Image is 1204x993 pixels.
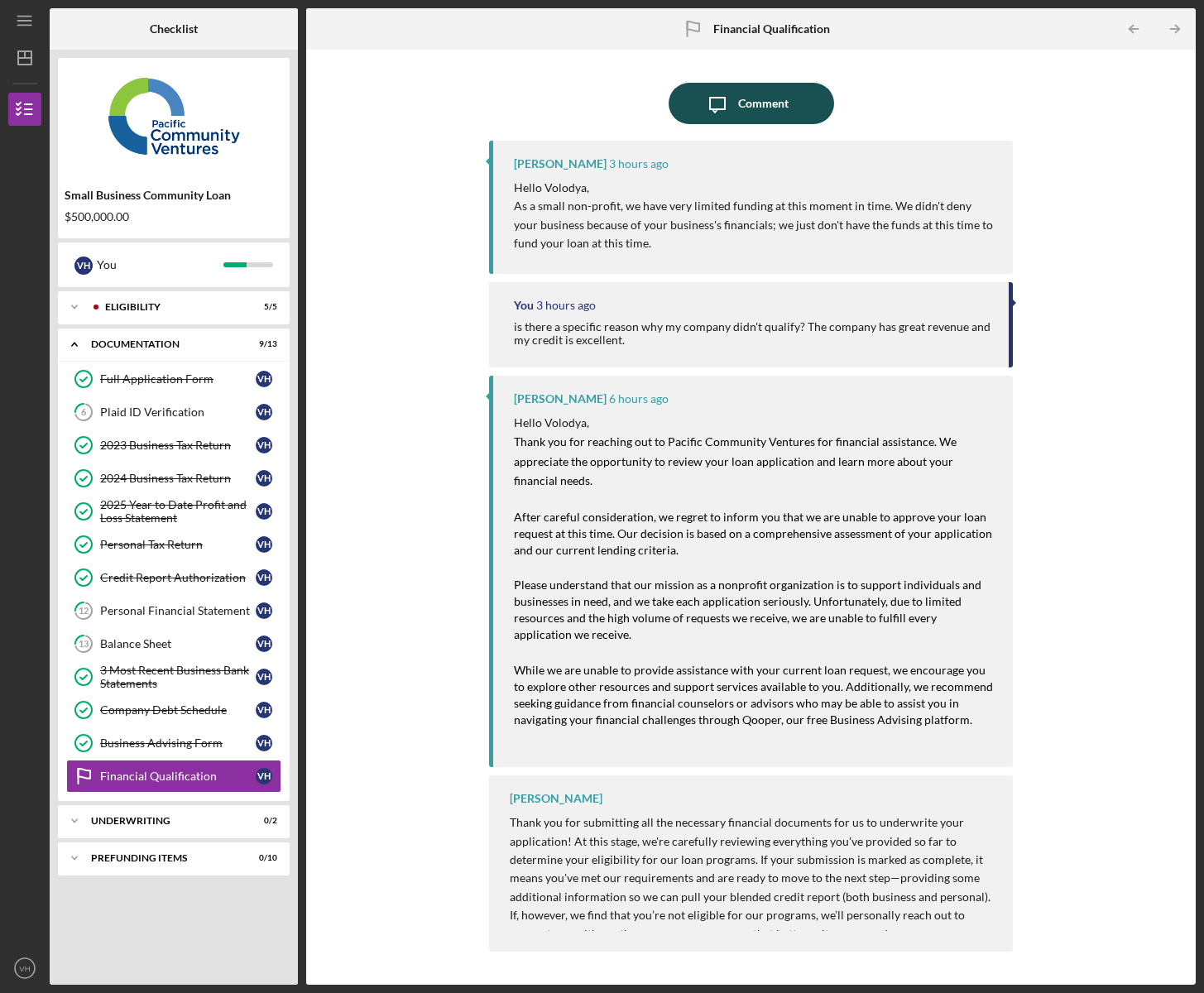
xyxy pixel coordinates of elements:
mark: After careful consideration, we regret to inform you that we are unable to approve your loan requ... [514,510,995,557]
div: V H [256,669,272,685]
a: 2025 Year to Date Profit and Loss StatementVH [66,495,281,528]
a: 2024 Business Tax ReturnVH [66,462,281,495]
div: 0 / 2 [247,816,277,826]
div: Underwriting [91,816,236,826]
a: Business Advising FormVH [66,727,281,760]
div: Credit Report Authorization [100,571,256,584]
a: Full Application FormVH [66,362,281,396]
div: Balance Sheet [100,637,256,650]
div: V H [256,702,272,718]
p: Hello Volodya, [514,179,996,197]
text: VH [19,964,30,973]
a: 2023 Business Tax ReturnVH [66,429,281,462]
a: Company Debt ScheduleVH [66,693,281,727]
div: V H [256,768,272,784]
time: 2025-10-09 00:11 [536,299,596,312]
div: Company Debt Schedule [100,703,256,717]
div: Financial Qualification [100,770,256,783]
img: Product logo [58,66,290,165]
div: [PERSON_NAME] [514,157,607,170]
div: 2025 Year to Date Profit and Loss Statement [100,498,256,525]
div: Documentation [91,339,236,349]
div: V H [256,404,272,420]
div: Plaid ID Verification [100,405,256,419]
div: Business Advising Form [100,736,256,750]
mark: Please understand that our mission as a nonprofit organization is to support individuals and busi... [514,578,984,641]
div: V H [256,470,272,487]
div: You [514,299,534,312]
tspan: 12 [79,606,89,616]
div: Comment [738,83,789,124]
a: 3 Most Recent Business Bank StatementsVH [66,660,281,693]
div: V H [256,503,272,520]
p: As a small non-profit, we have very limited funding at this moment in time. We didn't deny your b... [514,197,996,252]
div: V H [256,536,272,553]
div: 0 / 10 [247,853,277,863]
div: 5 / 5 [247,302,277,312]
div: V H [256,735,272,751]
mark: Thank you for reaching out to Pacific Community Ventures for financial assistance. We appreciate ... [514,434,959,487]
div: V H [256,437,272,453]
div: Prefunding Items [91,853,236,863]
time: 2025-10-08 21:31 [609,392,669,405]
button: Comment [669,83,834,124]
a: Credit Report AuthorizationVH [66,561,281,594]
a: 6Plaid ID VerificationVH [66,396,281,429]
div: [PERSON_NAME] [510,792,602,805]
div: Personal Financial Statement [100,604,256,617]
tspan: 13 [79,639,89,650]
div: V H [74,257,93,275]
div: V H [256,602,272,619]
div: 9 / 13 [247,339,277,349]
div: [PERSON_NAME] [514,392,607,405]
a: 13Balance SheetVH [66,627,281,660]
tspan: 6 [81,407,87,418]
b: Financial Qualification [713,22,830,36]
div: Eligibility [105,302,236,312]
div: $500,000.00 [65,210,283,223]
div: Personal Tax Return [100,538,256,551]
div: 2024 Business Tax Return [100,472,256,485]
div: Full Application Form [100,372,256,386]
div: V H [256,636,272,652]
p: Hello Volodya, [514,414,996,432]
a: 12Personal Financial StatementVH [66,594,281,627]
a: Financial QualificationVH [66,760,281,793]
time: 2025-10-09 00:39 [609,157,669,170]
mark: While we are unable to provide assistance with your current loan request, we encourage you to exp... [514,663,995,727]
div: V H [256,569,272,586]
div: is there a specific reason why my company didn't qualify? The company has great revenue and my cr... [514,320,992,347]
div: You [97,251,223,279]
div: 3 Most Recent Business Bank Statements [100,664,256,690]
p: Thank you for submitting all the necessary financial documents for us to underwrite your applicat... [510,813,996,943]
div: 2023 Business Tax Return [100,439,256,452]
div: Small Business Community Loan [65,189,283,202]
button: VH [8,952,41,985]
b: Checklist [150,22,198,36]
div: V H [256,371,272,387]
a: Personal Tax ReturnVH [66,528,281,561]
